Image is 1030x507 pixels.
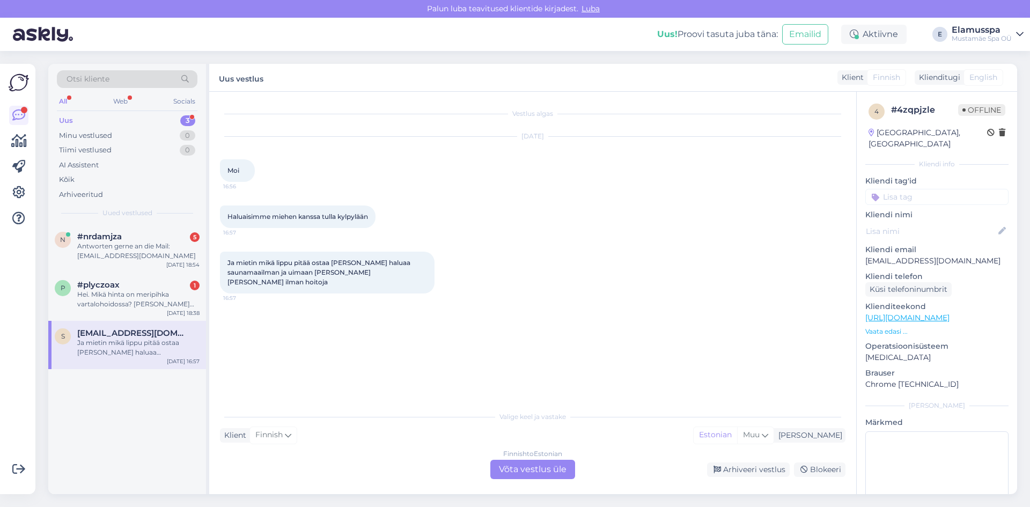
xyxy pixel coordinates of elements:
div: Valige keel ja vastake [220,412,845,422]
div: 0 [180,130,195,141]
div: Vestlus algas [220,109,845,119]
p: Operatsioonisüsteem [865,341,1009,352]
div: # 4zqpjzle [891,104,958,116]
span: Muu [743,430,760,439]
div: Mustamäe Spa OÜ [952,34,1012,43]
div: Finnish to Estonian [503,449,562,459]
div: Elamusspa [952,26,1012,34]
span: Finnish [873,72,900,83]
div: [DATE] 16:57 [167,357,200,365]
input: Lisa tag [865,189,1009,205]
span: #nrdamjza [77,232,122,241]
p: [MEDICAL_DATA] [865,352,1009,363]
div: Minu vestlused [59,130,112,141]
span: suvikki.lailavuo@gmail.com [77,328,189,338]
span: p [61,284,65,292]
img: Askly Logo [9,72,29,93]
p: Kliendi telefon [865,271,1009,282]
span: Luba [578,4,603,13]
span: Moi [227,166,239,174]
span: Ja mietin mikä lippu pitää ostaa [PERSON_NAME] haluaa saunamaailman ja uimaan [PERSON_NAME] [PERS... [227,259,412,286]
div: Blokeeri [794,462,845,477]
span: 4 [874,107,879,115]
div: 0 [180,145,195,156]
b: Uus! [657,29,678,39]
div: 3 [180,115,195,126]
span: n [60,236,65,244]
div: Küsi telefoninumbrit [865,282,952,297]
span: 16:57 [223,229,263,237]
p: Vaata edasi ... [865,327,1009,336]
div: Web [111,94,130,108]
div: Kliendi info [865,159,1009,169]
span: Uued vestlused [102,208,152,218]
div: Proovi tasuta juba täna: [657,28,778,41]
div: Socials [171,94,197,108]
span: s [61,332,65,340]
span: Otsi kliente [67,74,109,85]
p: Märkmed [865,417,1009,428]
div: Kõik [59,174,75,185]
button: Emailid [782,24,828,45]
p: [EMAIL_ADDRESS][DOMAIN_NAME] [865,255,1009,267]
p: Kliendi tag'id [865,175,1009,187]
a: [URL][DOMAIN_NAME] [865,313,950,322]
div: [GEOGRAPHIC_DATA], [GEOGRAPHIC_DATA] [869,127,987,150]
p: Brauser [865,368,1009,379]
p: Kliendi nimi [865,209,1009,221]
div: [DATE] 18:54 [166,261,200,269]
div: Hei. Mikä hinta on meripihka vartalohoidossa? [PERSON_NAME] aika kauanko kestää [77,290,200,309]
div: Aktiivne [841,25,907,44]
div: All [57,94,69,108]
div: Klient [220,430,246,441]
span: Offline [958,104,1005,116]
span: #plyczoax [77,280,120,290]
p: Klienditeekond [865,301,1009,312]
div: AI Assistent [59,160,99,171]
div: Võta vestlus üle [490,460,575,479]
div: Estonian [694,427,737,443]
p: Chrome [TECHNICAL_ID] [865,379,1009,390]
label: Uus vestlus [219,70,263,85]
div: Arhiveeritud [59,189,103,200]
div: Klienditugi [915,72,960,83]
div: [DATE] [220,131,845,141]
span: 16:57 [223,294,263,302]
span: Finnish [255,429,283,441]
div: [DATE] 18:38 [167,309,200,317]
div: Tiimi vestlused [59,145,112,156]
div: 1 [190,281,200,290]
span: English [969,72,997,83]
a: ElamusspaMustamäe Spa OÜ [952,26,1024,43]
div: Uus [59,115,73,126]
div: [PERSON_NAME] [865,401,1009,410]
div: 5 [190,232,200,242]
div: [PERSON_NAME] [774,430,842,441]
input: Lisa nimi [866,225,996,237]
div: Antworten gerne an die Mail: [EMAIL_ADDRESS][DOMAIN_NAME] [77,241,200,261]
div: E [932,27,947,42]
div: Klient [837,72,864,83]
p: Kliendi email [865,244,1009,255]
span: Haluaisimme miehen kanssa tulla kylpylään [227,212,368,221]
div: Ja mietin mikä lippu pitää ostaa [PERSON_NAME] haluaa saunamaailman ja uimaan [PERSON_NAME] [PERS... [77,338,200,357]
div: Arhiveeri vestlus [707,462,790,477]
span: 16:56 [223,182,263,190]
